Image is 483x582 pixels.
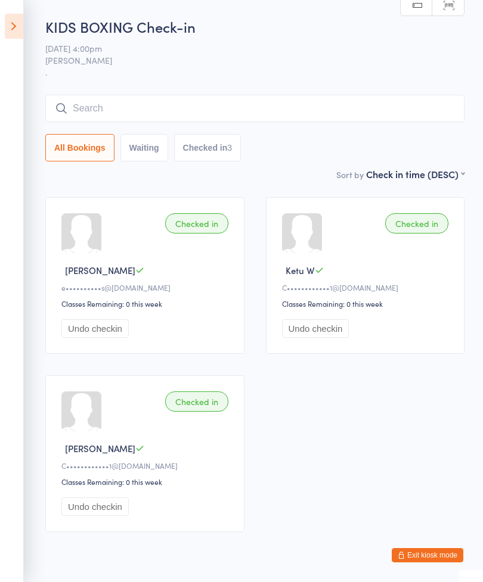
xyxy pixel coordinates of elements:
[45,17,465,36] h2: KIDS BOXING Check-in
[366,167,465,180] div: Check in time (DESC)
[286,264,315,276] span: Ketu W
[227,143,232,152] div: 3
[45,95,465,122] input: Search
[336,169,364,180] label: Sort by
[282,298,453,309] div: Classes Remaining: 0 this week
[65,264,135,276] span: [PERSON_NAME]
[45,54,446,66] span: [PERSON_NAME]
[174,134,241,161] button: Checked in3
[61,319,129,338] button: Undo checkin
[61,497,129,516] button: Undo checkin
[61,460,232,471] div: C••••••••••••1@[DOMAIN_NAME]
[282,319,349,338] button: Undo checkin
[385,213,448,234] div: Checked in
[45,66,465,78] span: .
[392,548,463,562] button: Exit kiosk mode
[45,42,446,54] span: [DATE] 4:00pm
[45,134,114,161] button: All Bookings
[165,213,228,234] div: Checked in
[165,391,228,412] div: Checked in
[61,477,232,487] div: Classes Remaining: 0 this week
[282,282,453,292] div: C••••••••••••1@[DOMAIN_NAME]
[65,442,135,455] span: [PERSON_NAME]
[61,282,232,292] div: e••••••••••s@[DOMAIN_NAME]
[61,298,232,309] div: Classes Remaining: 0 this week
[120,134,168,161] button: Waiting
